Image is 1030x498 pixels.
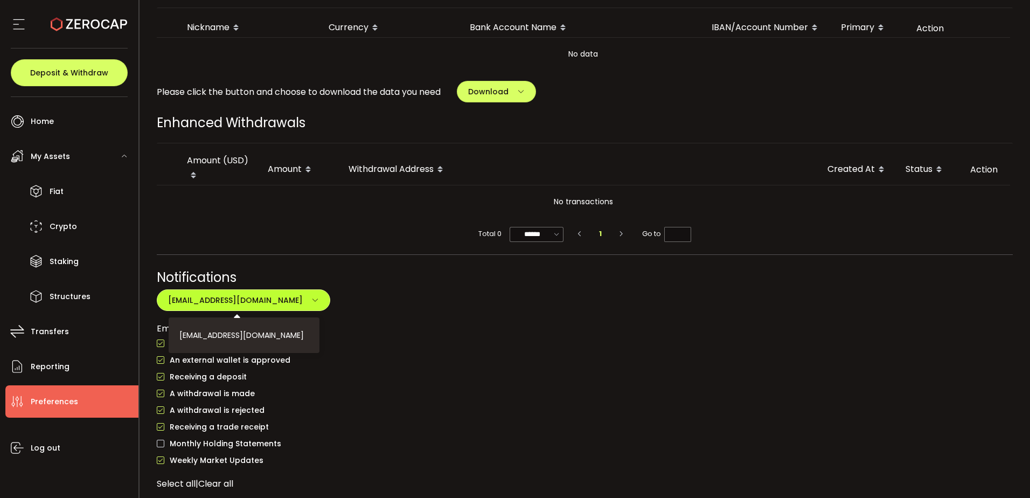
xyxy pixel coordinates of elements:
span: An external wallet is approved [164,355,290,365]
div: Amount (USD) [178,154,259,185]
div: Action [962,163,1010,176]
div: Enhanced Withdrawals [157,113,1013,132]
div: Currency [320,19,461,37]
li: 1 [591,226,610,241]
div: Created At [819,161,897,179]
span: Select all [157,478,196,490]
div: Withdrawal Address [340,161,819,179]
span: My Assets [31,149,70,164]
span: Home [31,114,54,129]
div: | [157,477,1013,490]
span: Receiving a deposit [164,372,247,382]
span: Monthly Holding Statements [164,439,281,449]
span: No data [370,38,797,70]
div: Nickname [178,19,320,37]
span: Transfers [31,324,69,340]
span: Please click the button and choose to download the data you need [157,85,441,99]
span: [EMAIL_ADDRESS][DOMAIN_NAME] [168,295,303,306]
span: Download [468,86,509,97]
span: Crypto [50,219,77,234]
span: Preferences [31,394,78,410]
div: Notifications [157,268,1013,287]
div: IBAN/Account Number [703,19,832,37]
button: Deposit & Withdraw [11,59,128,86]
span: A withdrawal is made [164,389,255,399]
span: No transactions [370,185,797,218]
div: checkbox-group [157,335,1013,469]
span: Staking [50,254,79,269]
span: Logging in [164,338,210,349]
span: Weekly Market Updates [164,455,263,466]
li: [EMAIL_ADDRESS][DOMAIN_NAME] [169,317,319,353]
span: Clear all [198,478,233,490]
span: Log out [31,440,60,456]
span: Total 0 [478,226,502,241]
span: Receiving a trade receipt [164,422,269,432]
div: Email me when: [157,322,1013,335]
iframe: Chat Widget [976,446,1030,498]
span: Structures [50,289,91,305]
div: Status [897,161,962,179]
span: A withdrawal is rejected [164,405,265,416]
span: Deposit & Withdraw [30,69,108,77]
span: Reporting [31,359,69,375]
div: Amount [259,161,340,179]
div: Bank Account Name [461,19,703,37]
button: Download [457,81,536,102]
button: [EMAIL_ADDRESS][DOMAIN_NAME] [157,289,330,311]
span: Fiat [50,184,64,199]
div: Action [908,22,1010,34]
div: Primary [832,19,908,37]
span: Go to [642,226,691,241]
